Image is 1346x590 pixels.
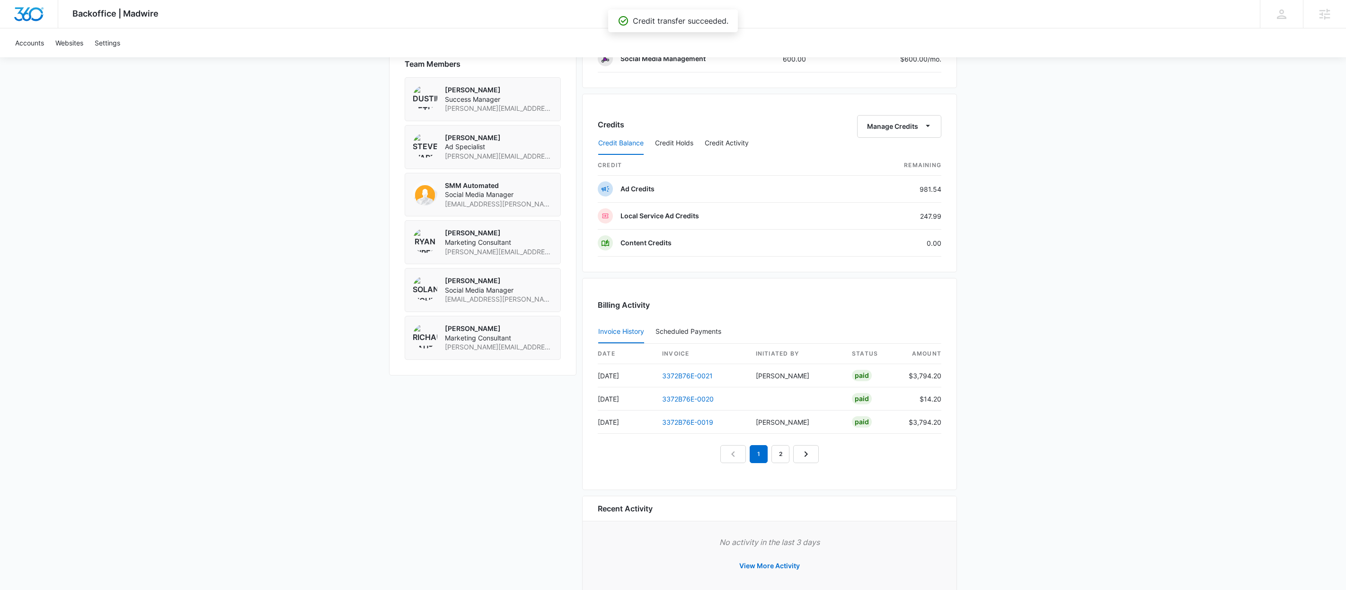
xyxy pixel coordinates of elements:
span: Team Members [405,58,460,70]
span: Marketing Consultant [445,238,553,247]
p: Ad Credits [620,184,655,194]
th: Remaining [841,155,941,176]
th: Initiated By [748,344,844,364]
button: View More Activity [730,554,809,577]
span: Success Manager [445,95,553,104]
p: $600.00 [897,54,941,64]
p: [PERSON_NAME] [445,324,553,333]
p: Social Media Management [620,54,706,63]
img: Richard Sauter [413,324,437,349]
img: Solange Richter [413,276,437,301]
td: $14.20 [901,387,941,411]
span: [PERSON_NAME][EMAIL_ADDRESS][PERSON_NAME][DOMAIN_NAME] [445,342,553,352]
th: amount [901,344,941,364]
h3: Credits [598,119,624,130]
p: [PERSON_NAME] [445,276,553,286]
span: Social Media Manager [445,190,553,199]
p: Credit transfer succeeded. [633,15,728,27]
td: $3,794.20 [901,411,941,434]
a: 3372B76E-0020 [662,395,714,403]
p: [PERSON_NAME] [445,133,553,143]
button: Invoice History [598,321,644,343]
td: 0.00 [841,230,941,257]
button: Manage Credits [857,115,941,138]
nav: Pagination [720,445,819,463]
td: 247.99 [841,203,941,230]
div: Paid [852,393,872,404]
td: [DATE] [598,364,655,387]
span: [EMAIL_ADDRESS][PERSON_NAME][DOMAIN_NAME] [445,295,553,304]
span: Ad Specialist [445,142,553,152]
a: Accounts [9,28,50,57]
img: Steven Warren [413,133,437,158]
div: Paid [852,416,872,428]
th: date [598,344,655,364]
div: Scheduled Payments [655,328,725,335]
button: Credit Activity [705,132,749,155]
a: 3372B76E-0021 [662,372,713,380]
th: status [844,344,901,364]
td: [DATE] [598,387,655,411]
td: [PERSON_NAME] [748,411,844,434]
span: /mo. [928,55,941,63]
em: 1 [750,445,768,463]
p: No activity in the last 3 days [598,536,941,548]
span: Marketing Consultant [445,333,553,343]
span: [PERSON_NAME][EMAIL_ADDRESS][PERSON_NAME][DOMAIN_NAME] [445,152,553,161]
td: 600.00 [775,45,844,72]
img: SMM Automated [413,181,437,206]
p: [PERSON_NAME] [445,85,553,95]
span: [PERSON_NAME][EMAIL_ADDRESS][PERSON_NAME][DOMAIN_NAME] [445,104,553,113]
a: Settings [89,28,126,57]
td: [DATE] [598,411,655,434]
span: [EMAIL_ADDRESS][PERSON_NAME][DOMAIN_NAME] [445,199,553,209]
div: Paid [852,370,872,381]
td: $3,794.20 [901,364,941,387]
a: Websites [50,28,89,57]
td: 981.54 [841,176,941,203]
th: credit [598,155,841,176]
img: Ryan Sipes [413,228,437,253]
span: [PERSON_NAME][EMAIL_ADDRESS][PERSON_NAME][DOMAIN_NAME] [445,247,553,257]
p: [PERSON_NAME] [445,228,553,238]
td: [PERSON_NAME] [748,364,844,387]
button: Credit Holds [655,132,693,155]
span: Social Media Manager [445,286,553,295]
span: Backoffice | Madwire [72,9,159,18]
h6: Recent Activity [598,503,653,514]
h3: Billing Activity [598,299,941,311]
th: invoice [655,344,748,364]
a: 3372B76E-0019 [662,418,713,426]
button: Credit Balance [598,132,644,155]
p: Local Service Ad Credits [620,211,699,221]
p: SMM Automated [445,181,553,190]
p: Content Credits [620,238,672,248]
img: Dustin Bethel [413,85,437,110]
a: Page 2 [771,445,789,463]
a: Next Page [793,445,819,463]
